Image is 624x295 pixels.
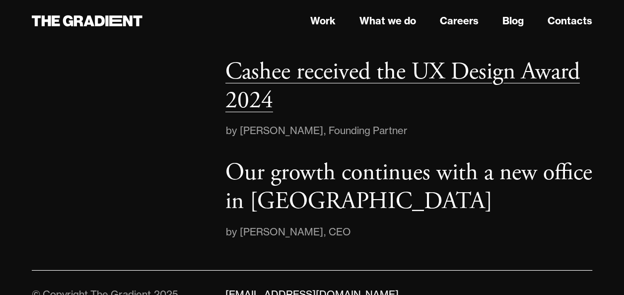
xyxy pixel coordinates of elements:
div: by [225,123,240,139]
a: Our growth continues with a new office in [GEOGRAPHIC_DATA] [225,158,592,216]
a: What we do [359,13,416,28]
div: by [225,224,240,240]
div: Founding Partner [329,123,408,139]
a: Contacts [548,13,592,28]
a: Blog [502,13,524,28]
a: Careers [440,13,479,28]
a: Cashee received the UX Design Award 2024 [225,58,592,115]
a: Work [310,13,336,28]
div: CEO [329,224,351,240]
p: Cashee received the UX Design Award 2024 [225,57,580,116]
div: [PERSON_NAME] [240,224,323,240]
div: , [323,123,329,139]
p: Our growth continues with a new office in [GEOGRAPHIC_DATA] [225,157,592,217]
div: , [323,224,329,240]
div: [PERSON_NAME] [240,123,323,139]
